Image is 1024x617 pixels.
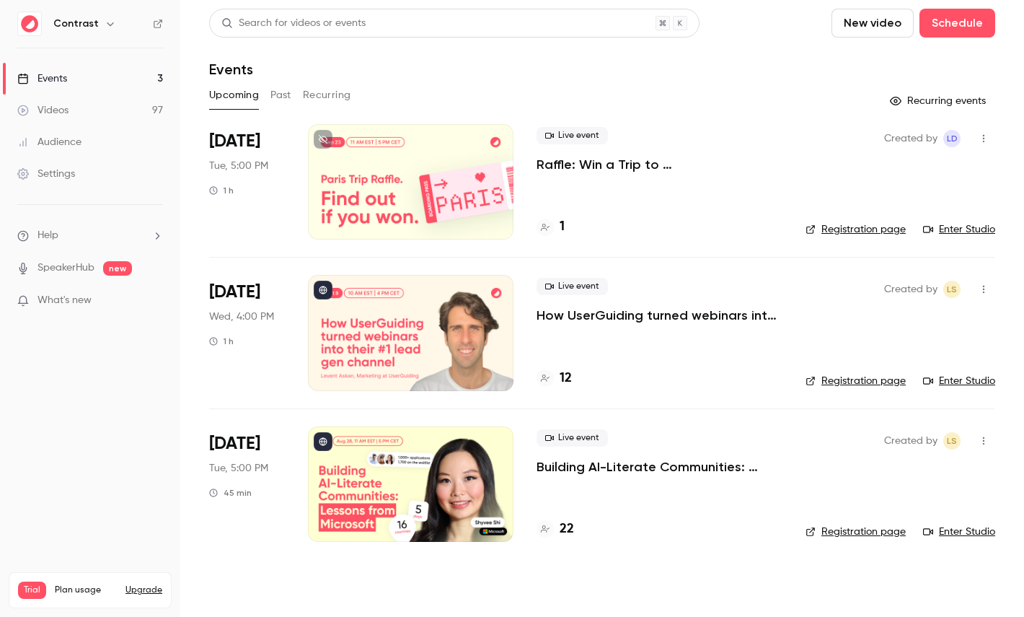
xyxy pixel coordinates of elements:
div: 45 min [209,487,252,499]
span: Plan usage [55,585,117,596]
button: New video [831,9,914,38]
span: Live event [537,127,608,144]
span: LS [947,432,957,450]
div: Dec 9 Tue, 11:00 AM (America/New York) [209,426,285,542]
span: new [103,261,132,276]
img: Contrast [18,12,41,35]
a: SpeakerHub [37,261,94,276]
h6: Contrast [53,17,99,31]
span: Help [37,228,58,243]
div: Search for videos or events [221,16,366,31]
a: 12 [537,369,572,388]
button: Recurring events [883,89,995,113]
a: How UserGuiding turned webinars into their #1 lead gen channel [537,307,782,324]
a: Registration page [805,374,906,388]
span: Luuk de Jonge [943,130,961,147]
div: Oct 8 Wed, 10:00 AM (America/New York) [209,275,285,390]
h4: 1 [560,217,565,237]
a: Registration page [805,525,906,539]
a: Enter Studio [923,222,995,237]
h1: Events [209,61,253,78]
span: Trial [18,582,46,599]
span: Live event [537,278,608,295]
h4: 12 [560,369,572,388]
span: Tue, 5:00 PM [209,159,268,173]
span: Lusine Sargsyan [943,432,961,450]
button: Recurring [303,84,351,107]
a: Enter Studio [923,525,995,539]
span: Created by [884,432,937,450]
span: Wed, 4:00 PM [209,310,274,324]
span: [DATE] [209,130,260,153]
li: help-dropdown-opener [17,228,163,243]
button: Upcoming [209,84,259,107]
span: Live event [537,429,608,447]
a: Registration page [805,222,906,237]
span: [DATE] [209,432,260,455]
h4: 22 [560,520,574,539]
span: What's new [37,293,92,308]
span: Lusine Sargsyan [943,281,961,298]
div: 1 h [209,185,234,196]
div: Events [17,71,67,86]
div: Videos [17,103,69,118]
span: Ld [947,130,958,147]
span: Created by [884,281,937,298]
span: [DATE] [209,281,260,304]
button: Schedule [919,9,995,38]
a: Enter Studio [923,374,995,388]
div: Audience [17,135,81,149]
div: 1 h [209,336,234,347]
a: Raffle: Win a Trip to [GEOGRAPHIC_DATA] [537,156,782,173]
button: Upgrade [125,585,162,596]
span: Created by [884,130,937,147]
a: 1 [537,217,565,237]
div: Sep 23 Tue, 5:00 PM (Europe/Amsterdam) [209,124,285,240]
div: Settings [17,167,75,181]
span: LS [947,281,957,298]
a: Building AI-Literate Communities: Lessons from Microsoft [537,458,782,476]
span: Tue, 5:00 PM [209,461,268,476]
button: Past [270,84,291,107]
a: 22 [537,520,574,539]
